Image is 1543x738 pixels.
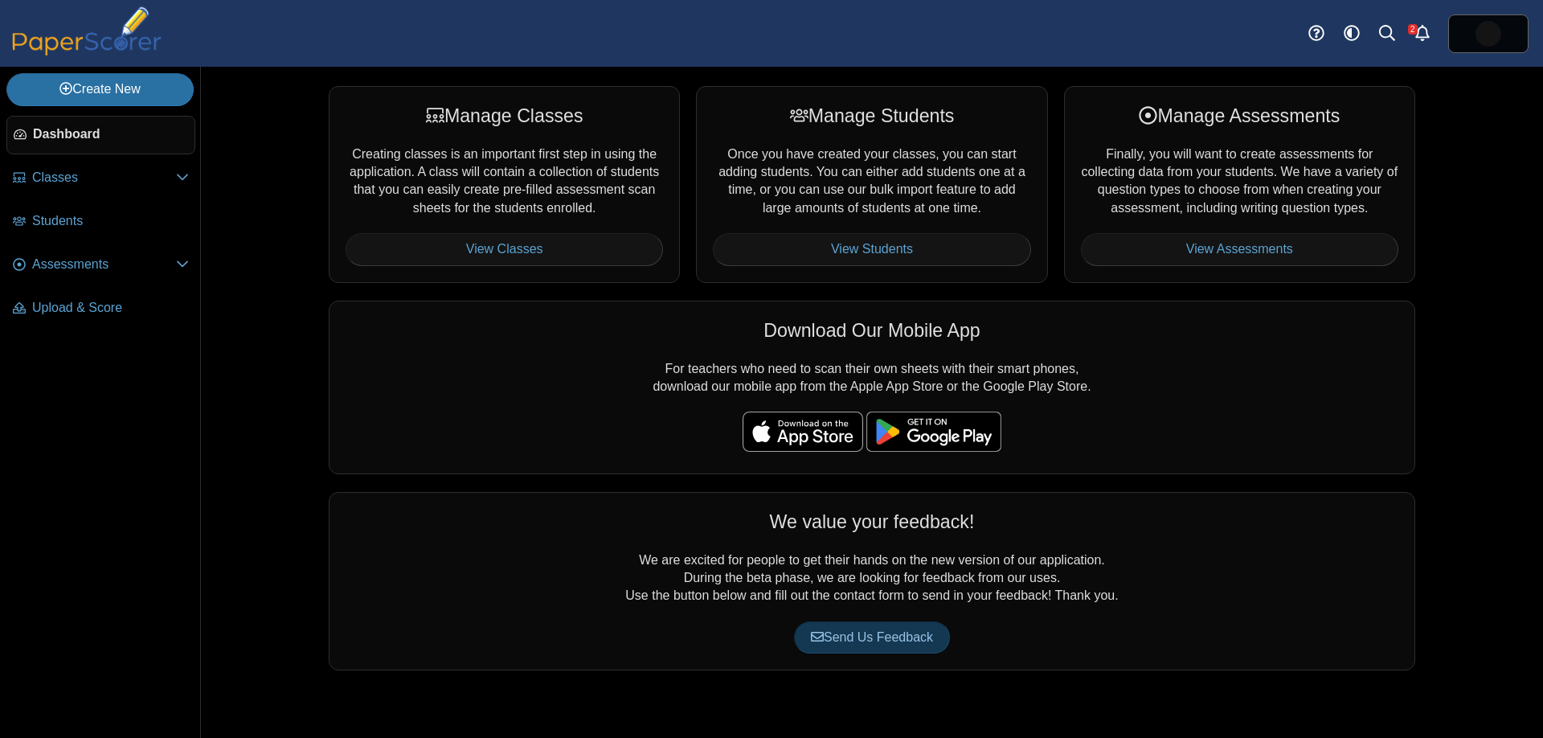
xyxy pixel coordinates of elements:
div: Manage Classes [346,103,663,129]
a: Alerts [1405,16,1440,51]
div: Once you have created your classes, you can start adding students. You can either add students on... [696,86,1047,282]
img: google-play-badge.png [866,412,1001,452]
img: apple-store-badge.svg [743,412,863,452]
div: We value your feedback! [346,509,1398,535]
span: Dashboard [33,125,188,143]
div: For teachers who need to scan their own sheets with their smart phones, download our mobile app f... [329,301,1415,474]
img: ps.hreErqNOxSkiDGg1 [1475,21,1501,47]
span: Send Us Feedback [811,630,933,644]
a: Dashboard [6,116,195,154]
div: Manage Students [713,103,1030,129]
span: Upload & Score [32,299,189,317]
div: Manage Assessments [1081,103,1398,129]
div: We are excited for people to get their hands on the new version of our application. During the be... [329,492,1415,670]
span: Classes [32,169,176,187]
div: Finally, you will want to create assessments for collecting data from your students. We have a va... [1064,86,1415,282]
a: Send Us Feedback [794,621,950,654]
a: View Classes [346,233,663,265]
a: ps.hreErqNOxSkiDGg1 [1448,14,1529,53]
a: Students [6,203,195,241]
a: Upload & Score [6,289,195,328]
span: Students [32,212,189,230]
a: View Assessments [1081,233,1398,265]
a: Classes [6,159,195,198]
a: PaperScorer [6,44,167,58]
div: Download Our Mobile App [346,318,1398,343]
span: Assessments [32,256,176,273]
a: Create New [6,73,194,105]
a: Assessments [6,246,195,285]
img: PaperScorer [6,6,167,55]
div: Creating classes is an important first step in using the application. A class will contain a coll... [329,86,680,282]
a: View Students [713,233,1030,265]
span: Micah Willis [1475,21,1501,47]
